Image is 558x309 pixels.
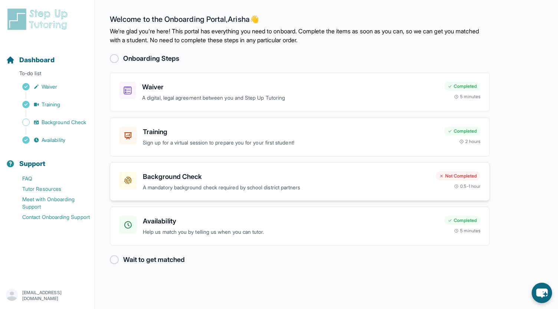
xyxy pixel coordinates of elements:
[3,70,92,80] p: To-do list
[143,127,438,137] h3: Training
[6,194,95,212] a: Meet with Onboarding Support
[6,82,95,92] a: Waiver
[110,117,490,156] a: TrainingSign up for a virtual session to prepare you for your first student!Completed2 hours
[6,135,95,145] a: Availability
[6,184,95,194] a: Tutor Resources
[19,159,46,169] span: Support
[142,94,438,102] p: A digital, legal agreement between you and Step Up Tutoring
[110,73,490,112] a: WaiverA digital, legal agreement between you and Step Up TutoringCompleted5 minutes
[143,183,430,192] p: A mandatory background check required by school district partners
[454,183,480,189] div: 0.5-1 hour
[3,147,92,172] button: Support
[6,212,95,222] a: Contact Onboarding Support
[42,119,86,126] span: Background Check
[454,94,480,100] div: 5 minutes
[143,172,430,182] h3: Background Check
[459,139,481,144] div: 2 hours
[436,172,480,180] div: Not Completed
[6,7,72,31] img: logo
[6,55,55,65] a: Dashboard
[444,82,480,91] div: Completed
[6,99,95,110] a: Training
[142,82,438,92] h3: Waiver
[22,290,89,302] p: [EMAIL_ADDRESS][DOMAIN_NAME]
[3,43,92,68] button: Dashboard
[143,216,438,226] h3: Availability
[532,283,552,303] button: chat-button
[6,289,89,302] button: [EMAIL_ADDRESS][DOMAIN_NAME]
[110,207,490,246] a: AvailabilityHelp us match you by telling us when you can tutor.Completed5 minutes
[42,83,57,90] span: Waiver
[454,228,480,234] div: 5 minutes
[42,101,60,108] span: Training
[6,117,95,127] a: Background Check
[42,136,65,144] span: Availability
[110,27,490,44] p: We're glad you're here! This portal has everything you need to onboard. Complete the items as soo...
[6,173,95,184] a: FAQ
[19,55,55,65] span: Dashboard
[110,15,490,27] h2: Welcome to the Onboarding Portal, Arisha 👋
[123,53,179,64] h2: Onboarding Steps
[123,255,185,265] h2: Wait to get matched
[444,127,480,136] div: Completed
[143,228,438,236] p: Help us match you by telling us when you can tutor.
[110,162,490,201] a: Background CheckA mandatory background check required by school district partnersNot Completed0.5...
[143,139,438,147] p: Sign up for a virtual session to prepare you for your first student!
[444,216,480,225] div: Completed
